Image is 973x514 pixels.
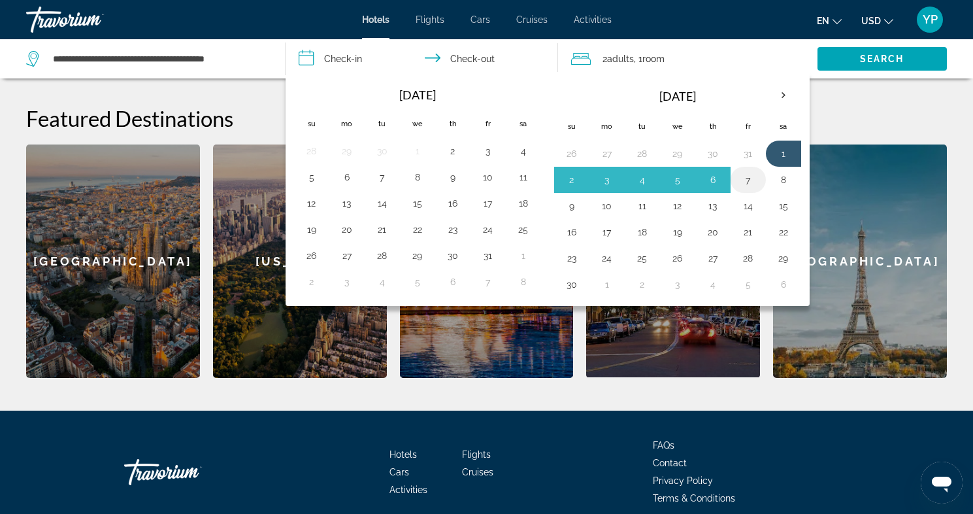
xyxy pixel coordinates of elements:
[513,142,534,160] button: Day 4
[442,220,463,239] button: Day 23
[738,249,759,267] button: Day 28
[653,493,735,504] a: Terms & Conditions
[478,247,499,265] button: Day 31
[513,168,534,186] button: Day 11
[513,273,534,291] button: Day 8
[301,247,322,265] button: Day 26
[597,223,618,241] button: Day 17
[389,449,417,460] a: Hotels
[470,14,490,25] span: Cars
[913,6,947,33] button: User Menu
[773,249,794,267] button: Day 29
[653,475,713,486] a: Privacy Policy
[478,194,499,213] button: Day 17
[301,220,322,239] button: Day 19
[597,249,618,267] button: Day 24
[561,171,582,189] button: Day 2
[516,14,548,25] a: Cruises
[817,47,947,71] button: Search
[632,249,653,267] button: Day 25
[124,453,255,492] a: Travorium
[860,54,904,64] span: Search
[773,171,794,189] button: Day 8
[702,275,723,294] button: Day 4
[773,145,794,163] button: Day 1
[561,223,582,241] button: Day 16
[442,273,463,291] button: Day 6
[702,249,723,267] button: Day 27
[26,145,200,378] a: [GEOGRAPHIC_DATA]
[301,194,322,213] button: Day 12
[738,171,759,189] button: Day 7
[667,275,688,294] button: Day 3
[372,142,393,160] button: Day 30
[389,467,409,477] a: Cars
[301,273,322,291] button: Day 2
[26,105,947,131] h2: Featured Destinations
[513,194,534,213] button: Day 18
[667,197,688,215] button: Day 12
[337,220,357,239] button: Day 20
[442,194,463,213] button: Day 16
[442,142,463,160] button: Day 2
[329,80,506,109] th: [DATE]
[702,223,723,241] button: Day 20
[407,194,428,213] button: Day 15
[213,145,387,378] a: [US_STATE]
[817,11,842,30] button: Change language
[513,220,534,239] button: Day 25
[702,197,723,215] button: Day 13
[738,275,759,294] button: Day 5
[738,223,759,241] button: Day 21
[632,223,653,241] button: Day 18
[462,467,493,477] span: Cruises
[773,145,947,378] a: [GEOGRAPHIC_DATA]
[478,142,499,160] button: Day 3
[597,171,618,189] button: Day 3
[632,197,653,215] button: Day 11
[653,440,674,451] a: FAQs
[337,247,357,265] button: Day 27
[634,50,665,68] span: , 1
[923,13,938,26] span: YP
[337,194,357,213] button: Day 13
[632,171,653,189] button: Day 4
[632,145,653,163] button: Day 28
[362,14,389,25] a: Hotels
[561,197,582,215] button: Day 9
[766,80,801,111] button: Next month
[389,485,427,495] a: Activities
[589,80,766,112] th: [DATE]
[301,168,322,186] button: Day 5
[574,14,612,25] span: Activities
[632,275,653,294] button: Day 2
[667,145,688,163] button: Day 29
[667,171,688,189] button: Day 5
[407,247,428,265] button: Day 29
[337,273,357,291] button: Day 3
[372,168,393,186] button: Day 7
[407,273,428,291] button: Day 5
[462,449,491,460] a: Flights
[653,458,687,468] a: Contact
[301,142,322,160] button: Day 28
[738,145,759,163] button: Day 31
[407,220,428,239] button: Day 22
[561,145,582,163] button: Day 26
[513,247,534,265] button: Day 1
[773,197,794,215] button: Day 15
[597,275,618,294] button: Day 1
[372,247,393,265] button: Day 28
[478,273,499,291] button: Day 7
[667,223,688,241] button: Day 19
